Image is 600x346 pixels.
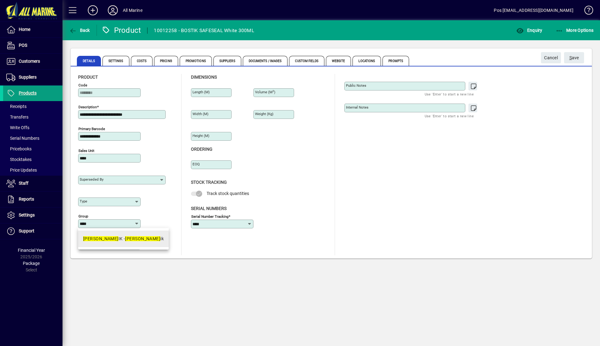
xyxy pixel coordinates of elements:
a: Write Offs [3,122,62,133]
span: Pricing [154,56,178,66]
em: [PERSON_NAME] [83,236,118,241]
span: Locations [352,56,381,66]
span: Financial Year [18,248,45,253]
span: Settings [19,212,35,217]
span: Products [19,90,37,95]
mat-hint: Use 'Enter' to start a new line [425,112,474,119]
span: Stocktakes [6,157,32,162]
a: POS [3,38,62,53]
span: Package [23,261,40,266]
span: Transfers [6,115,28,119]
span: Prompts [382,56,409,66]
div: IK - ik [83,236,164,242]
span: POS [19,43,27,48]
a: Reports [3,192,62,207]
span: Documents / Images [243,56,288,66]
button: Save [564,52,584,63]
span: Price Updates [6,168,37,173]
mat-option: BOSTIK - Bostik [78,231,169,247]
mat-label: Superseded by [80,177,103,182]
a: Stocktakes [3,154,62,165]
span: Reports [19,197,34,202]
app-page-header-button: Back [62,25,97,36]
span: Receipts [6,104,27,109]
span: Details [77,56,101,66]
a: Serial Numbers [3,133,62,144]
span: Promotions [180,56,212,66]
mat-label: Group [78,214,88,218]
span: More Options [556,28,594,33]
mat-hint: Use 'Enter' to start a new line [425,90,474,98]
span: Support [19,228,34,233]
button: More Options [554,25,595,36]
button: Cancel [541,52,561,63]
div: Product [102,25,141,35]
mat-label: Type [80,199,87,203]
div: All Marine [123,5,142,15]
div: 10012258 - BOSTIK SAFESEAL White 300ML [154,26,254,36]
mat-label: Weight (Kg) [255,112,273,116]
mat-label: Height (m) [192,134,209,138]
mat-label: Description [78,105,97,109]
em: [PERSON_NAME] [125,236,160,241]
span: Suppliers [213,56,241,66]
span: Pricebooks [6,146,32,151]
a: Home [3,22,62,37]
a: Staff [3,176,62,191]
a: Customers [3,54,62,69]
span: Suppliers [19,75,37,80]
mat-label: EOQ [192,162,200,166]
mat-label: Code [78,83,87,87]
span: Serial Numbers [6,136,39,141]
mat-label: Serial Number tracking [191,214,228,218]
mat-label: Public Notes [346,83,366,88]
a: Receipts [3,101,62,112]
div: Pos [EMAIL_ADDRESS][DOMAIN_NAME] [494,5,573,15]
button: Add [83,5,103,16]
button: Back [67,25,92,36]
span: Serial Numbers [191,206,227,211]
span: Dimensions [191,75,217,80]
a: Pricebooks [3,144,62,154]
span: Write Offs [6,125,29,130]
mat-label: Length (m) [192,90,210,94]
span: ave [569,53,579,63]
mat-label: Volume (m ) [255,90,275,94]
button: Profile [103,5,123,16]
span: Settings [102,56,129,66]
sup: 3 [272,90,274,93]
mat-label: Sales unit [78,149,94,153]
a: Knowledge Base [580,1,592,22]
span: Stock Tracking [191,180,227,185]
button: Enquiry [515,25,544,36]
span: Staff [19,181,28,186]
span: Home [19,27,30,32]
span: Back [69,28,90,33]
a: Transfers [3,112,62,122]
span: Ordering [191,147,212,152]
span: Costs [131,56,153,66]
a: Price Updates [3,165,62,175]
span: Track stock quantities [207,191,249,196]
a: Support [3,223,62,239]
a: Suppliers [3,70,62,85]
span: Customers [19,59,40,64]
span: S [569,55,572,60]
span: Website [326,56,351,66]
span: Product [78,75,98,80]
span: Custom Fields [289,56,324,66]
span: Enquiry [516,28,542,33]
mat-label: Internal Notes [346,105,368,110]
mat-label: Width (m) [192,112,208,116]
a: Settings [3,207,62,223]
span: Cancel [544,53,558,63]
mat-label: Primary barcode [78,127,105,131]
